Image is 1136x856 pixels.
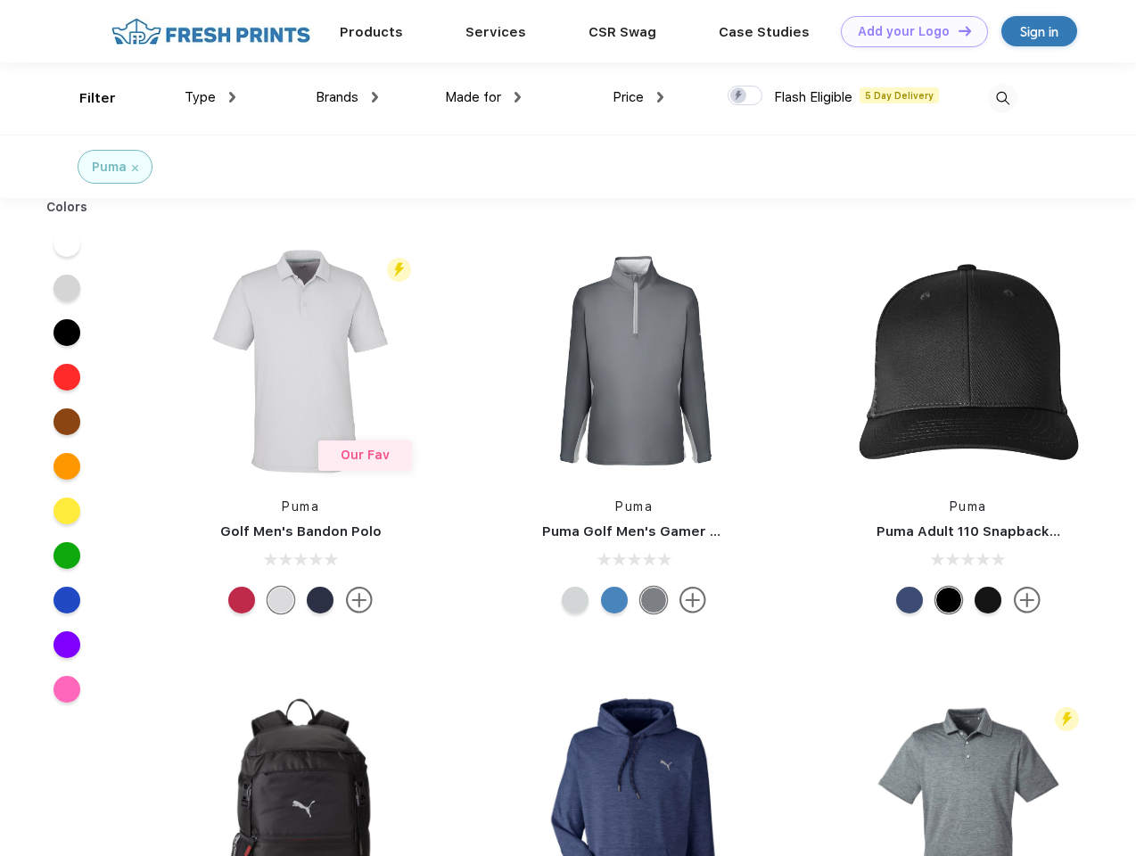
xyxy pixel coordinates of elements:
div: Bright Cobalt [601,587,628,613]
span: Flash Eligible [774,89,852,105]
div: Quiet Shade [640,587,667,613]
img: more.svg [1014,587,1041,613]
img: DT [959,26,971,36]
span: Price [613,89,644,105]
a: Sign in [1001,16,1077,46]
img: func=resize&h=266 [515,243,753,480]
img: flash_active_toggle.svg [387,258,411,282]
img: dropdown.png [657,92,663,103]
div: Filter [79,88,116,109]
a: Golf Men's Bandon Polo [220,523,382,539]
img: func=resize&h=266 [182,243,419,480]
img: more.svg [346,587,373,613]
div: Pma Blk with Pma Blk [975,587,1001,613]
img: more.svg [679,587,706,613]
img: flash_active_toggle.svg [1055,707,1079,731]
span: Made for [445,89,501,105]
img: func=resize&h=266 [850,243,1087,480]
img: dropdown.png [229,92,235,103]
img: filter_cancel.svg [132,165,138,171]
div: High Rise [562,587,589,613]
img: desktop_search.svg [988,84,1017,113]
div: Puma [92,158,127,177]
div: Navy Blazer [307,587,333,613]
a: Puma Golf Men's Gamer Golf Quarter-Zip [542,523,824,539]
div: Add your Logo [858,24,950,39]
a: CSR Swag [589,24,656,40]
div: Sign in [1020,21,1058,42]
a: Puma [950,499,987,514]
div: High Rise [268,587,294,613]
div: Colors [33,198,102,217]
img: dropdown.png [372,92,378,103]
img: fo%20logo%202.webp [106,16,316,47]
span: 5 Day Delivery [860,87,939,103]
div: Peacoat Qut Shd [896,587,923,613]
div: Ski Patrol [228,587,255,613]
a: Puma [615,499,653,514]
a: Services [465,24,526,40]
span: Our Fav [341,448,390,462]
a: Products [340,24,403,40]
a: Puma [282,499,319,514]
span: Type [185,89,216,105]
span: Brands [316,89,358,105]
img: dropdown.png [514,92,521,103]
div: Pma Blk Pma Blk [935,587,962,613]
